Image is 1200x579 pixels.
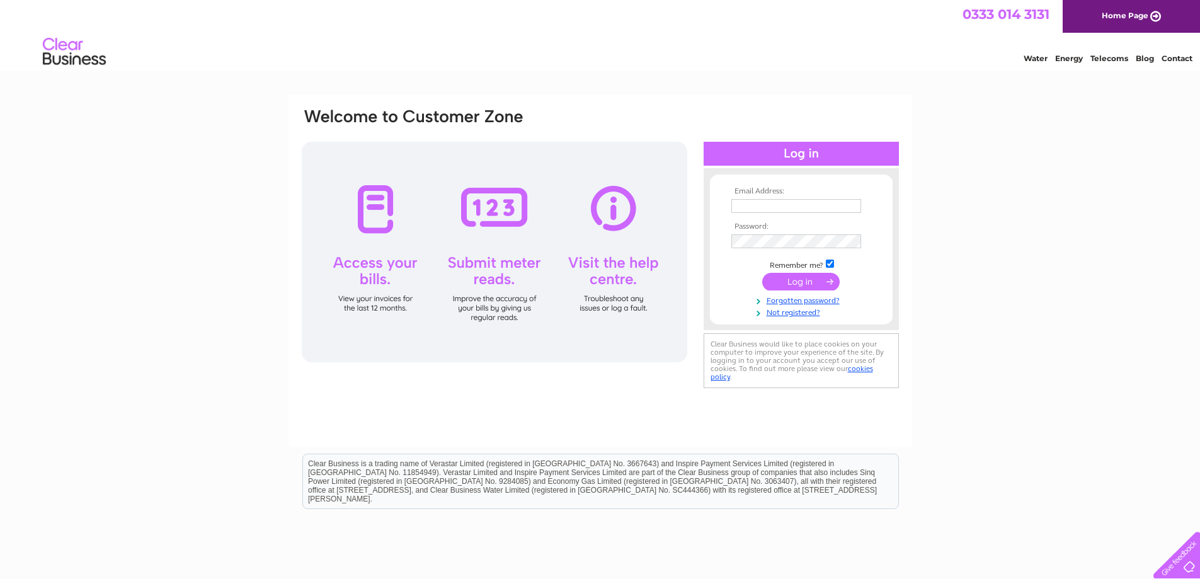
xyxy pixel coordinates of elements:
a: Contact [1162,54,1192,63]
div: Clear Business is a trading name of Verastar Limited (registered in [GEOGRAPHIC_DATA] No. 3667643... [303,7,898,61]
a: Water [1024,54,1048,63]
div: Clear Business would like to place cookies on your computer to improve your experience of the sit... [704,333,899,388]
input: Submit [762,273,840,290]
a: Energy [1055,54,1083,63]
th: Password: [728,222,874,231]
th: Email Address: [728,187,874,196]
img: logo.png [42,33,106,71]
a: Blog [1136,54,1154,63]
a: 0333 014 3131 [963,6,1049,22]
td: Remember me? [728,258,874,270]
a: Forgotten password? [731,294,874,306]
a: cookies policy [711,364,873,381]
a: Telecoms [1090,54,1128,63]
a: Not registered? [731,306,874,318]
